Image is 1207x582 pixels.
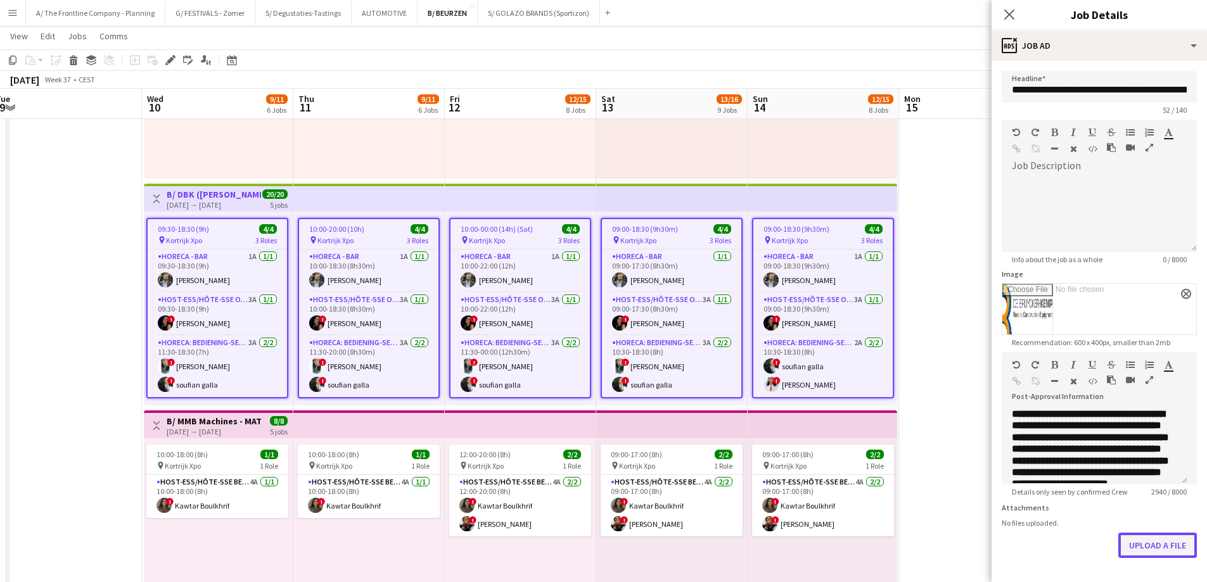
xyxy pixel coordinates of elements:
[1107,127,1116,137] button: Strikethrough
[470,358,478,366] span: !
[1050,360,1059,370] button: Bold
[1050,376,1059,386] button: Horizontal Line
[710,236,731,245] span: 3 Roles
[418,1,478,25] button: B/ BEURZEN
[1050,144,1059,154] button: Horizontal Line
[1088,127,1097,137] button: Underline
[611,450,662,459] span: 09:00-17:00 (8h)
[868,94,893,104] span: 12/15
[1012,127,1021,137] button: Undo
[267,105,287,115] div: 6 Jobs
[601,475,743,536] app-card-role: Host-ess/Hôte-sse Beurs - Foire4A2/209:00-17:00 (8h)!Kawtar Boulkhrif![PERSON_NAME]
[1088,360,1097,370] button: Underline
[298,445,440,518] app-job-card: 10:00-18:00 (8h)1/1 Kortrijk Xpo1 RoleHost-ess/Hôte-sse Beurs - Foire4A1/110:00-18:00 (8h)!Kawtar...
[601,93,615,104] span: Sat
[469,236,505,245] span: Kortrijk Xpo
[316,461,352,471] span: Kortrijk Xpo
[266,94,288,104] span: 9/11
[619,461,655,471] span: Kortrijk Xpo
[146,218,288,398] div: 09:30-18:30 (9h)4/4 Kortrijk Xpo3 RolesHoreca - Bar1A1/109:30-18:30 (9h)[PERSON_NAME]Host-ess/Hôt...
[599,100,615,115] span: 13
[298,93,314,104] span: Thu
[1002,338,1180,347] span: Recommendation: 600 x 400px, smaller than 2mb
[562,224,580,234] span: 4/4
[753,93,768,104] span: Sun
[319,315,326,323] span: !
[299,293,438,336] app-card-role: Host-ess/Hôte-sse Onthaal-Accueill3A1/110:00-18:30 (8h30m)![PERSON_NAME]
[992,30,1207,61] div: Job Ad
[68,30,87,42] span: Jobs
[773,315,781,323] span: !
[298,218,440,398] div: 10:00-20:00 (10h)4/4 Kortrijk Xpo3 RolesHoreca - Bar1A1/110:00-18:30 (8h30m)[PERSON_NAME]Host-ess...
[299,336,438,397] app-card-role: Horeca: Bediening-Service3A2/211:30-20:00 (8h30m)![PERSON_NAME]!soufian galla
[861,236,883,245] span: 3 Roles
[1069,360,1078,370] button: Italic
[270,416,288,426] span: 8/8
[450,93,460,104] span: Fri
[1088,144,1097,154] button: HTML Code
[449,445,591,536] app-job-card: 12:00-20:00 (8h)2/2 Kortrijk Xpo1 RoleHost-ess/Hôte-sse Beurs - Foire4A2/212:00-20:00 (8h)!Kawtar...
[753,250,893,293] app-card-role: Horeca - Bar1A1/109:00-18:30 (9h30m)[PERSON_NAME]
[418,105,438,115] div: 6 Jobs
[717,105,741,115] div: 9 Jobs
[262,189,288,199] span: 20/20
[602,250,741,293] app-card-role: Horeca - Bar1/109:00-17:30 (8h30m)[PERSON_NAME]
[167,377,175,384] span: !
[763,224,829,234] span: 09:00-18:30 (9h30m)
[79,75,95,84] div: CEST
[448,100,460,115] span: 12
[1153,255,1197,264] span: 0 / 8000
[412,450,430,459] span: 1/1
[270,426,288,436] div: 5 jobs
[259,224,277,234] span: 4/4
[773,358,781,366] span: !
[167,200,261,210] div: [DATE] → [DATE]
[470,315,478,323] span: !
[602,336,741,397] app-card-role: Horeca: Bediening-Service3A2/210:30-18:30 (8h)![PERSON_NAME]!soufian galla
[992,6,1207,23] h3: Job Details
[148,336,287,397] app-card-role: Horeca: Bediening-Service3A2/211:30-18:30 (7h)![PERSON_NAME]!soufian galla
[449,218,591,398] app-job-card: 10:00-00:00 (14h) (Sat)4/4 Kortrijk Xpo3 RolesHoreca - Bar1A1/110:00-22:00 (12h)[PERSON_NAME]Host...
[772,516,779,524] span: !
[1145,375,1154,385] button: Fullscreen
[601,218,743,398] div: 09:00-18:30 (9h30m)4/4 Kortrijk Xpo3 RolesHoreca - Bar1/109:00-17:30 (8h30m)[PERSON_NAME]Host-ess...
[297,100,314,115] span: 11
[865,224,883,234] span: 4/4
[10,30,28,42] span: View
[1118,533,1197,558] button: Upload a file
[146,445,288,518] div: 10:00-18:00 (8h)1/1 Kortrijk Xpo1 RoleHost-ess/Hôte-sse Beurs - Foire4A1/110:00-18:00 (8h)!Kawtar...
[565,94,591,104] span: 12/15
[902,100,921,115] span: 15
[1031,360,1040,370] button: Redo
[299,250,438,293] app-card-role: Horeca - Bar1A1/110:00-18:30 (8h30m)[PERSON_NAME]
[411,461,430,471] span: 1 Role
[1107,375,1116,385] button: Paste as plain text
[1126,127,1135,137] button: Unordered List
[449,475,591,536] app-card-role: Host-ess/Hôte-sse Beurs - Foire4A2/212:00-20:00 (8h)!Kawtar Boulkhrif![PERSON_NAME]
[158,224,209,234] span: 09:30-18:30 (9h)
[478,1,600,25] button: S/ GOLAZO BRANDS (Sportizon)
[1145,142,1154,153] button: Fullscreen
[1126,142,1135,153] button: Insert video
[418,94,439,104] span: 9/11
[298,475,440,518] app-card-role: Host-ess/Hôte-sse Beurs - Foire4A1/110:00-18:00 (8h)!Kawtar Boulkhrif
[869,105,893,115] div: 8 Jobs
[866,450,884,459] span: 2/2
[469,516,476,524] span: !
[165,1,255,25] button: G/ FESTIVALS - Zomer
[35,28,60,44] a: Edit
[308,450,359,459] span: 10:00-18:00 (8h)
[904,93,921,104] span: Mon
[1141,487,1197,497] span: 2940 / 8000
[469,498,476,505] span: !
[260,450,278,459] span: 1/1
[317,498,325,505] span: !
[145,100,163,115] span: 10
[255,1,352,25] button: S/ Degustaties-Tastings
[147,93,163,104] span: Wed
[752,475,894,536] app-card-role: Host-ess/Hôte-sse Beurs - Foire4A2/209:00-17:00 (8h)!Kawtar Boulkhrif![PERSON_NAME]
[620,498,628,505] span: !
[1002,255,1113,264] span: Info about the job as a whole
